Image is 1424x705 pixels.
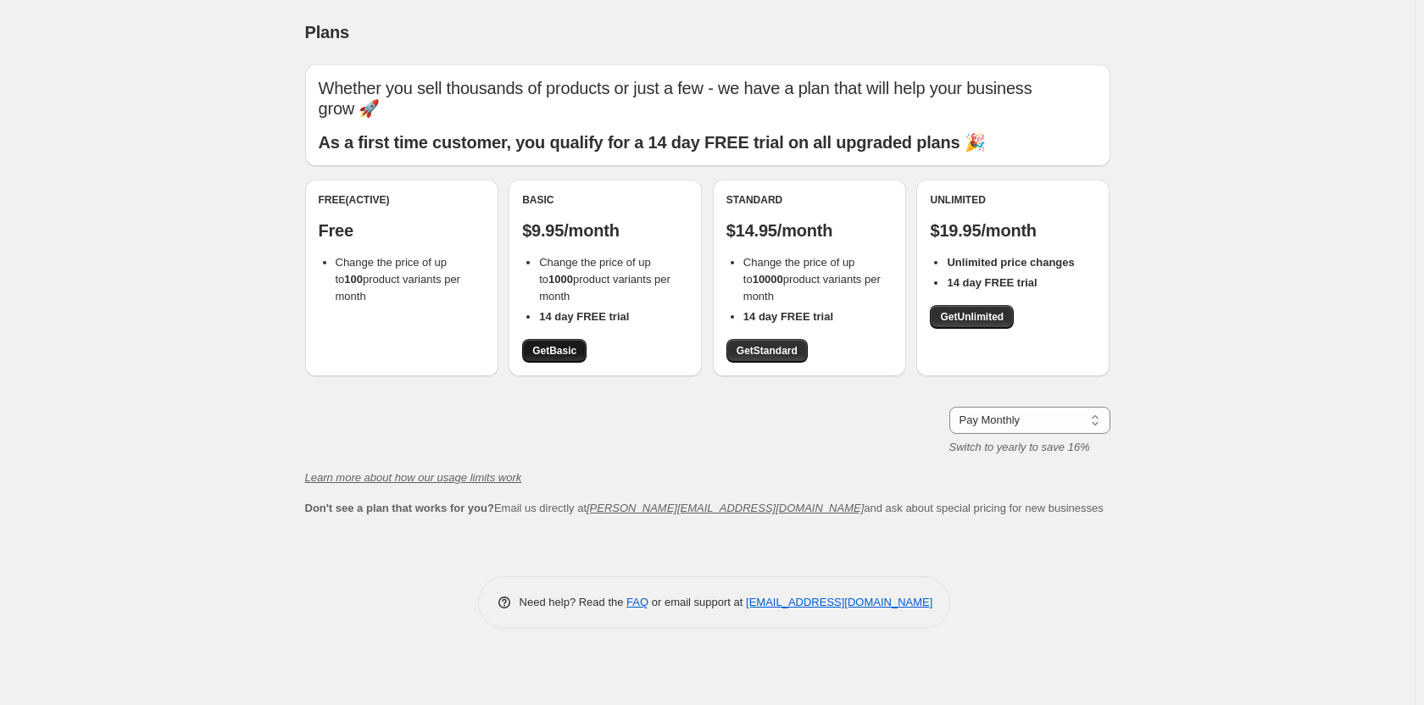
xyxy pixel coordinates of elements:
[930,305,1014,329] a: GetUnlimited
[743,256,881,303] span: Change the price of up to product variants per month
[319,133,986,152] b: As a first time customer, you qualify for a 14 day FREE trial on all upgraded plans 🎉
[532,344,576,358] span: Get Basic
[539,256,670,303] span: Change the price of up to product variants per month
[940,310,1004,324] span: Get Unlimited
[737,344,798,358] span: Get Standard
[726,220,893,241] p: $14.95/month
[930,220,1096,241] p: $19.95/month
[726,339,808,363] a: GetStandard
[305,502,494,514] b: Don't see a plan that works for you?
[753,273,783,286] b: 10000
[319,78,1097,119] p: Whether you sell thousands of products or just a few - we have a plan that will help your busines...
[305,471,522,484] a: Learn more about how our usage limits work
[522,339,587,363] a: GetBasic
[336,256,460,303] span: Change the price of up to product variants per month
[930,193,1096,207] div: Unlimited
[522,220,688,241] p: $9.95/month
[648,596,746,608] span: or email support at
[746,596,932,608] a: [EMAIL_ADDRESS][DOMAIN_NAME]
[947,256,1074,269] b: Unlimited price changes
[726,193,893,207] div: Standard
[539,310,629,323] b: 14 day FREE trial
[743,310,833,323] b: 14 day FREE trial
[548,273,573,286] b: 1000
[305,502,1104,514] span: Email us directly at and ask about special pricing for new businesses
[587,502,864,514] a: [PERSON_NAME][EMAIL_ADDRESS][DOMAIN_NAME]
[949,441,1090,453] i: Switch to yearly to save 16%
[947,276,1037,289] b: 14 day FREE trial
[319,220,485,241] p: Free
[305,23,349,42] span: Plans
[319,193,485,207] div: Free (Active)
[522,193,688,207] div: Basic
[344,273,363,286] b: 100
[626,596,648,608] a: FAQ
[520,596,627,608] span: Need help? Read the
